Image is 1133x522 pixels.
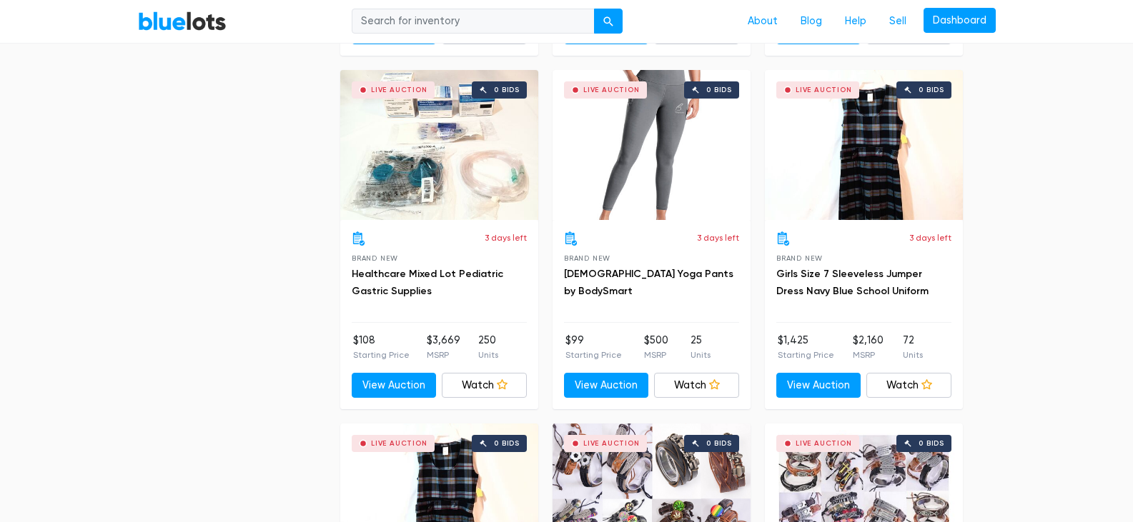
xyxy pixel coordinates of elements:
li: $3,669 [427,333,460,361]
div: Live Auction [583,86,640,94]
a: Watch [654,373,739,398]
a: Girls Size 7 Sleeveless Jumper Dress Navy Blue School Uniform [776,268,929,297]
a: Sell [878,8,918,35]
div: Live Auction [371,86,427,94]
li: $99 [565,333,622,361]
p: Starting Price [353,348,410,361]
li: $2,160 [853,333,884,361]
li: 250 [478,333,498,361]
p: Starting Price [565,348,622,361]
span: Brand New [776,254,823,262]
p: MSRP [853,348,884,361]
div: 0 bids [494,86,520,94]
li: $108 [353,333,410,361]
a: Watch [442,373,527,398]
p: MSRP [427,348,460,361]
a: Live Auction 0 bids [553,70,751,220]
p: 3 days left [909,231,951,244]
a: Watch [866,373,951,398]
li: 72 [903,333,923,361]
a: BlueLots [138,11,227,31]
div: 0 bids [706,440,732,447]
span: Brand New [352,254,398,262]
li: $500 [644,333,668,361]
a: Live Auction 0 bids [765,70,963,220]
p: 3 days left [697,231,739,244]
li: $1,425 [778,333,834,361]
a: View Auction [776,373,861,398]
a: Dashboard [924,8,996,34]
a: Blog [789,8,833,35]
a: Live Auction 0 bids [340,70,538,220]
p: Units [478,348,498,361]
div: 0 bids [706,86,732,94]
div: 0 bids [919,86,944,94]
p: 3 days left [485,231,527,244]
div: Live Auction [796,440,852,447]
div: 0 bids [494,440,520,447]
a: About [736,8,789,35]
div: Live Auction [583,440,640,447]
p: Starting Price [778,348,834,361]
p: Units [691,348,711,361]
p: MSRP [644,348,668,361]
span: Brand New [564,254,610,262]
input: Search for inventory [352,9,595,34]
div: 0 bids [919,440,944,447]
p: Units [903,348,923,361]
li: 25 [691,333,711,361]
a: Help [833,8,878,35]
div: Live Auction [796,86,852,94]
a: View Auction [564,373,649,398]
a: Healthcare Mixed Lot Pediatric Gastric Supplies [352,268,503,297]
div: Live Auction [371,440,427,447]
a: View Auction [352,373,437,398]
a: [DEMOGRAPHIC_DATA] Yoga Pants by BodySmart [564,268,733,297]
